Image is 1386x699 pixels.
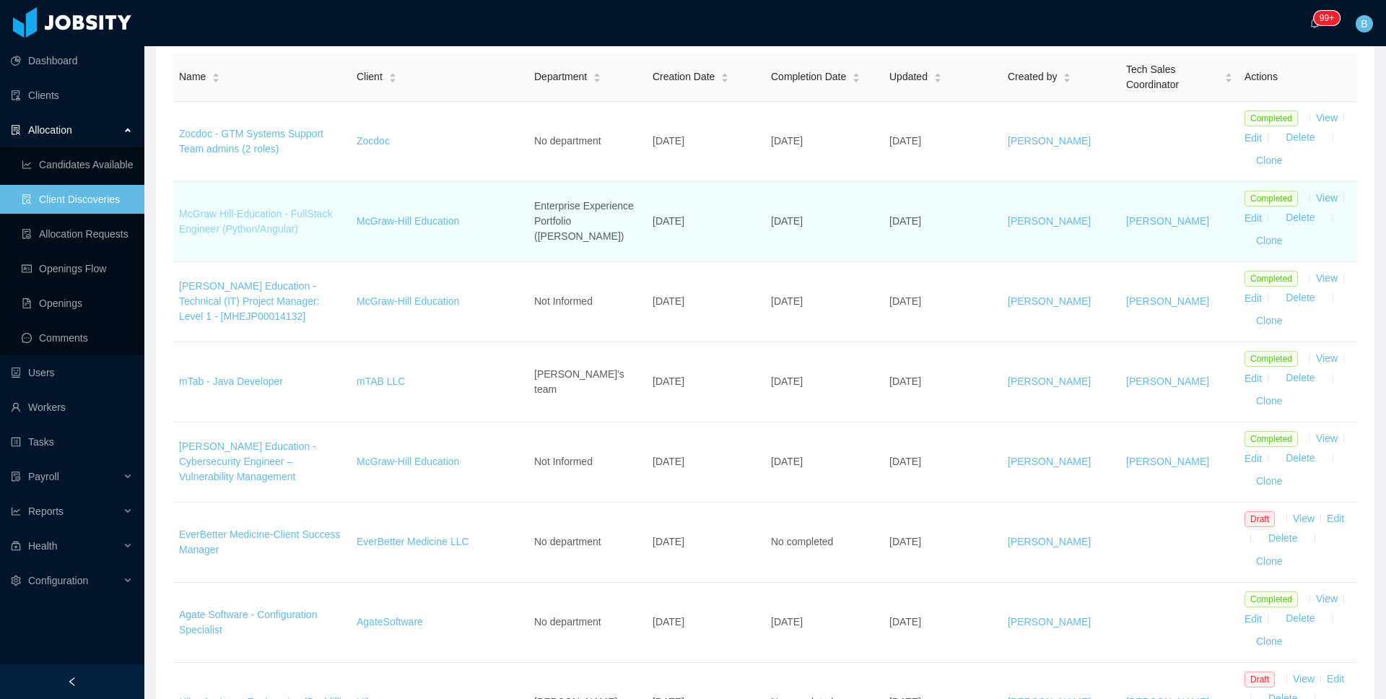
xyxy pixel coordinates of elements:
a: [PERSON_NAME] [1008,456,1091,467]
button: Clone [1245,550,1294,573]
i: icon: caret-down [853,77,860,81]
a: View [1316,272,1338,284]
div: Sort [593,71,601,81]
span: Completed [1245,591,1298,607]
button: Delete [1274,207,1326,230]
i: icon: caret-up [1063,71,1071,76]
i: icon: caret-down [721,77,729,81]
a: EverBetter Medicine LLC [357,536,469,547]
span: Reports [28,505,64,517]
a: icon: userWorkers [11,393,133,422]
a: [PERSON_NAME] [1008,295,1091,307]
i: icon: file-protect [11,472,21,482]
span: Completed [1245,431,1298,447]
a: [PERSON_NAME] [1008,616,1091,628]
a: View [1316,593,1338,604]
div: Sort [720,71,729,81]
td: No completed [765,503,884,583]
a: [PERSON_NAME] [1008,215,1091,227]
span: Completed [1245,110,1298,126]
button: Delete [1257,527,1309,550]
i: icon: caret-down [212,77,220,81]
a: [PERSON_NAME] [1008,375,1091,387]
i: icon: setting [11,576,21,586]
i: icon: bell [1309,18,1320,28]
a: View [1316,433,1338,444]
button: Delete [1274,287,1326,310]
td: Enterprise Experience Portfolio ([PERSON_NAME]) [528,182,647,262]
a: [PERSON_NAME] Education - Cybersecurity Engineer – Vulnerability Management [179,440,316,482]
a: [PERSON_NAME] [1126,215,1209,227]
a: McGraw-Hill Education [357,215,459,227]
span: Configuration [28,575,88,586]
td: [DATE] [765,583,884,663]
button: Clone [1245,630,1294,654]
span: Creation Date [653,69,715,84]
td: [DATE] [647,102,765,182]
i: icon: caret-down [1063,77,1071,81]
a: Edit [1327,513,1344,524]
td: [DATE] [647,503,765,583]
td: [DATE] [765,422,884,503]
td: [DATE] [884,102,1002,182]
span: B [1361,15,1367,32]
a: icon: file-doneAllocation Requests [22,220,133,248]
span: Allocation [28,124,72,136]
i: icon: line-chart [11,506,21,516]
a: View [1293,673,1315,685]
a: icon: messageComments [22,324,133,352]
a: View [1316,192,1338,204]
a: View [1316,112,1338,123]
button: Delete [1274,367,1326,390]
span: Draft [1245,511,1275,527]
a: Edit [1245,131,1262,143]
td: No department [528,503,647,583]
a: [PERSON_NAME] [1008,536,1091,547]
div: Sort [212,71,220,81]
i: icon: caret-up [933,71,941,76]
i: icon: medicine-box [11,541,21,551]
a: Edit [1327,673,1344,685]
span: Tech Sales Coordinator [1126,62,1219,92]
button: Delete [1274,126,1326,149]
span: Name [179,69,206,84]
i: icon: caret-up [593,71,601,76]
a: Edit [1245,372,1262,383]
a: Zocdoc - GTM Systems Support Team admins (2 roles) [179,128,323,155]
span: Completed [1245,351,1298,367]
div: Sort [852,71,860,81]
td: [DATE] [647,583,765,663]
span: Draft [1245,672,1275,687]
div: Sort [933,71,942,81]
i: icon: caret-up [388,71,396,76]
a: icon: profileTasks [11,427,133,456]
span: Completed [1245,191,1298,207]
td: No department [528,583,647,663]
td: No department [528,102,647,182]
i: icon: caret-up [1225,71,1233,76]
a: View [1316,352,1338,364]
a: [PERSON_NAME] [1126,295,1209,307]
a: icon: line-chartCandidates Available [22,150,133,179]
button: Clone [1245,470,1294,493]
td: Not Informed [528,422,647,503]
span: Client [357,69,383,84]
td: [DATE] [884,262,1002,342]
a: icon: pie-chartDashboard [11,46,133,75]
td: [PERSON_NAME]'s team [528,342,647,422]
a: mTAB LLC [357,375,405,387]
td: [DATE] [884,182,1002,262]
a: icon: file-searchClient Discoveries [22,185,133,214]
a: icon: auditClients [11,81,133,110]
a: [PERSON_NAME] Education - Technical (IT) Project Manager: Level 1 - [MHEJP00014132] [179,280,320,322]
button: Clone [1245,230,1294,253]
a: Edit [1245,292,1262,303]
span: Payroll [28,471,59,482]
a: McGraw Hill-Education - FullStack Engineer (Python/Angular) [179,208,332,235]
button: Clone [1245,149,1294,173]
span: Completion Date [771,69,846,84]
td: [DATE] [647,342,765,422]
a: McGraw-Hill Education [357,456,459,467]
a: mTab - Java Developer [179,375,283,387]
td: [DATE] [884,583,1002,663]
